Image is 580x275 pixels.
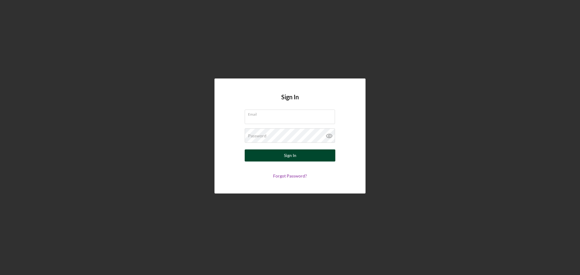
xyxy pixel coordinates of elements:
[273,173,307,178] a: Forgot Password?
[281,94,299,110] h4: Sign In
[284,149,296,161] div: Sign In
[248,110,335,117] label: Email
[245,149,335,161] button: Sign In
[248,133,266,138] label: Password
